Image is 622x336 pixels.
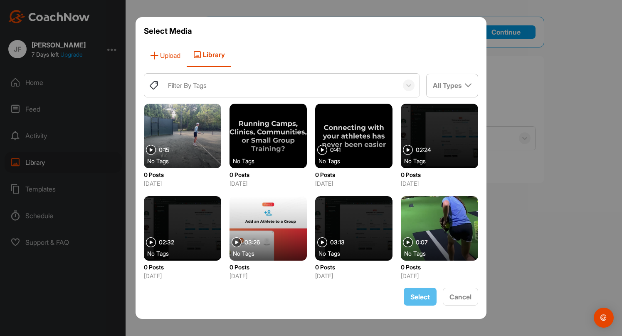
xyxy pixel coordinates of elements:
div: Filter By Tags [168,80,207,90]
p: 0 Posts [144,263,221,271]
p: [DATE] [315,271,392,280]
img: play [146,145,156,155]
p: [DATE] [230,179,307,188]
p: 0 Posts [401,263,478,271]
span: 02:32 [159,239,174,245]
div: No Tags [404,157,481,165]
div: All Types [427,74,478,97]
div: No Tags [233,249,310,257]
button: Cancel [443,288,478,306]
p: [DATE] [401,179,478,188]
p: 0 Posts [230,263,307,271]
p: 0 Posts [401,170,478,179]
div: No Tags [404,249,481,257]
img: play [146,237,156,247]
div: No Tags [318,249,396,257]
span: 0:07 [416,239,428,245]
span: 0:15 [159,147,169,153]
img: play [317,237,327,247]
p: 0 Posts [315,170,392,179]
img: play [403,237,413,247]
button: Select [404,288,437,306]
img: play [232,237,242,247]
div: No Tags [233,157,310,165]
span: 03:26 [244,239,260,245]
span: Library [187,43,231,67]
div: No Tags [318,157,396,165]
div: No Tags [147,249,225,257]
p: 0 Posts [315,263,392,271]
div: No Tags [147,157,225,165]
p: [DATE] [144,271,221,280]
span: Select [410,293,430,301]
span: Upload [144,43,187,67]
p: [DATE] [315,179,392,188]
p: [DATE] [144,179,221,188]
p: 0 Posts [230,170,307,179]
span: Cancel [449,293,471,301]
img: play [403,145,413,155]
p: [DATE] [401,271,478,280]
span: 0:41 [330,147,341,153]
div: Open Intercom Messenger [594,308,614,328]
img: play [317,145,327,155]
span: 03:13 [330,239,345,245]
p: 0 Posts [144,170,221,179]
h3: Select Media [144,25,478,37]
span: 02:24 [416,147,431,153]
p: [DATE] [230,271,307,280]
img: tags [149,80,159,90]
